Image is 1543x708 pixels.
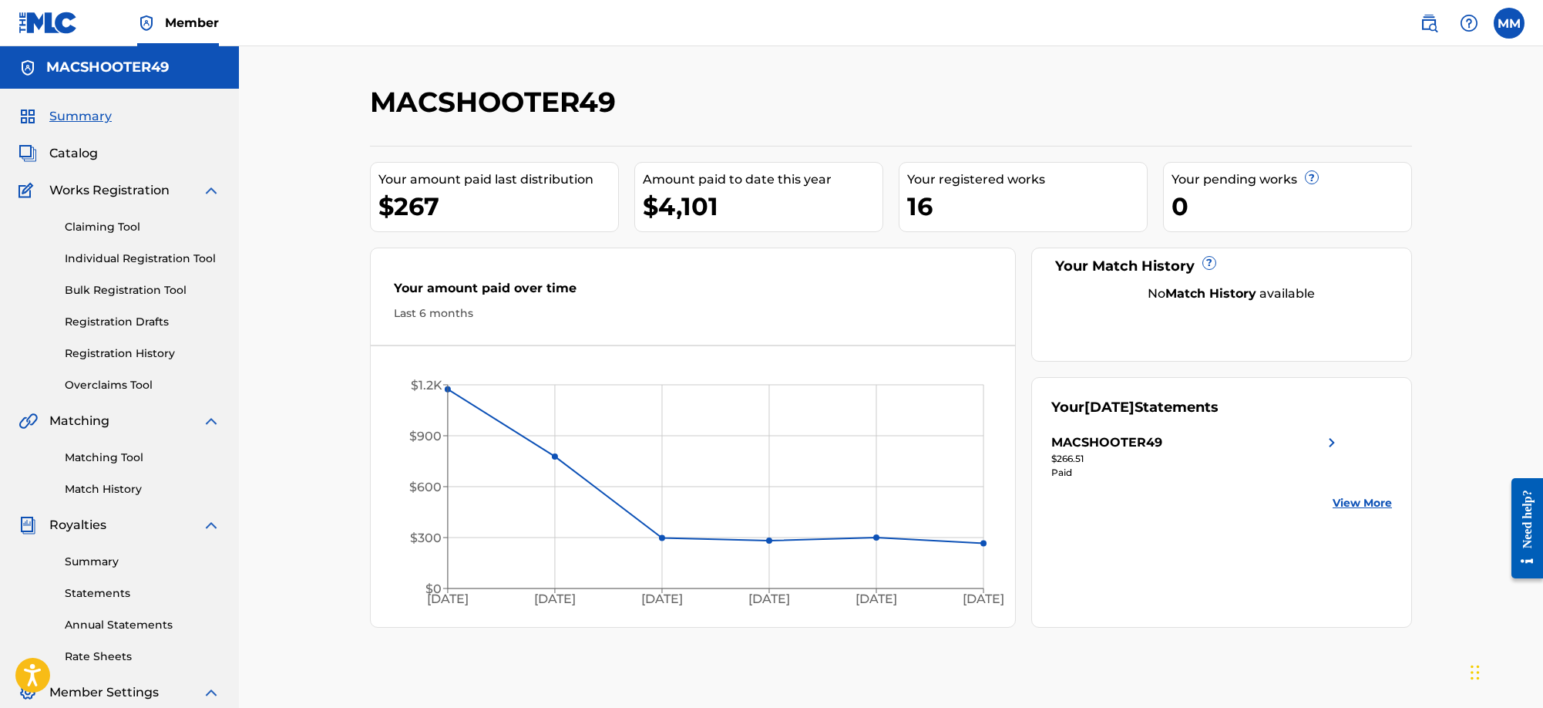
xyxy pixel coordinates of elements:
a: Rate Sheets [65,649,220,665]
div: Your registered works [907,170,1147,189]
img: expand [202,516,220,534]
a: Registration History [65,346,220,362]
a: Overclaims Tool [65,377,220,393]
img: search [1420,14,1438,32]
div: Paid [1051,466,1341,480]
iframe: Resource Center [1500,467,1543,591]
span: [DATE] [1084,399,1135,416]
h5: MACSHOOTER49 [46,59,169,76]
img: Accounts [18,59,37,77]
div: Your amount paid last distribution [378,170,618,189]
span: Member Settings [49,683,159,702]
div: 16 [907,189,1147,224]
a: Summary [65,554,220,570]
tspan: [DATE] [427,592,469,607]
a: Annual Statements [65,617,220,633]
a: Bulk Registration Tool [65,282,220,298]
h2: MACSHOOTER49 [370,85,624,120]
a: MACSHOOTER49right chevron icon$266.51Paid [1051,433,1341,480]
img: expand [202,181,220,200]
img: Royalties [18,516,37,534]
span: ? [1306,171,1318,184]
tspan: [DATE] [856,592,897,607]
img: Catalog [18,144,37,163]
tspan: $900 [409,429,442,443]
iframe: Chat Widget [1466,634,1543,708]
div: MACSHOOTER49 [1051,433,1162,452]
tspan: $300 [410,531,442,545]
div: $4,101 [643,189,882,224]
div: $267 [378,189,618,224]
div: Amount paid to date this year [643,170,882,189]
img: help [1460,14,1478,32]
tspan: [DATE] [748,592,790,607]
img: Top Rightsholder [137,14,156,32]
div: $266.51 [1051,452,1341,466]
a: Registration Drafts [65,314,220,330]
tspan: [DATE] [534,592,576,607]
a: Public Search [1414,8,1444,39]
span: ? [1203,257,1215,269]
tspan: $600 [409,480,442,494]
img: Member Settings [18,683,37,702]
div: Your Statements [1051,397,1219,418]
img: Matching [18,412,38,430]
img: Summary [18,107,37,126]
img: expand [202,412,220,430]
div: Last 6 months [394,305,992,322]
img: expand [202,683,220,702]
span: Royalties [49,516,106,534]
a: Claiming Tool [65,219,220,235]
tspan: [DATE] [641,592,683,607]
div: 0 [1172,189,1411,224]
div: Your Match History [1051,256,1393,277]
img: right chevron icon [1323,433,1341,452]
img: Works Registration [18,181,39,200]
div: Your amount paid over time [394,279,992,305]
a: Match History [65,481,220,497]
span: Matching [49,412,109,430]
a: View More [1333,495,1392,511]
a: SummarySummary [18,107,112,126]
a: Statements [65,585,220,602]
a: Matching Tool [65,450,220,466]
div: Drag [1471,649,1480,696]
a: Individual Registration Tool [65,251,220,267]
tspan: $0 [425,582,442,596]
div: Your pending works [1172,170,1411,189]
span: Catalog [49,144,98,163]
tspan: [DATE] [963,592,1005,607]
img: MLC Logo [18,12,78,34]
tspan: $1.2K [411,378,442,393]
div: User Menu [1494,8,1525,39]
div: Help [1454,8,1484,39]
strong: Match History [1165,286,1256,301]
span: Member [165,14,219,32]
span: Works Registration [49,181,170,200]
a: CatalogCatalog [18,144,98,163]
span: Summary [49,107,112,126]
div: No available [1071,285,1393,303]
